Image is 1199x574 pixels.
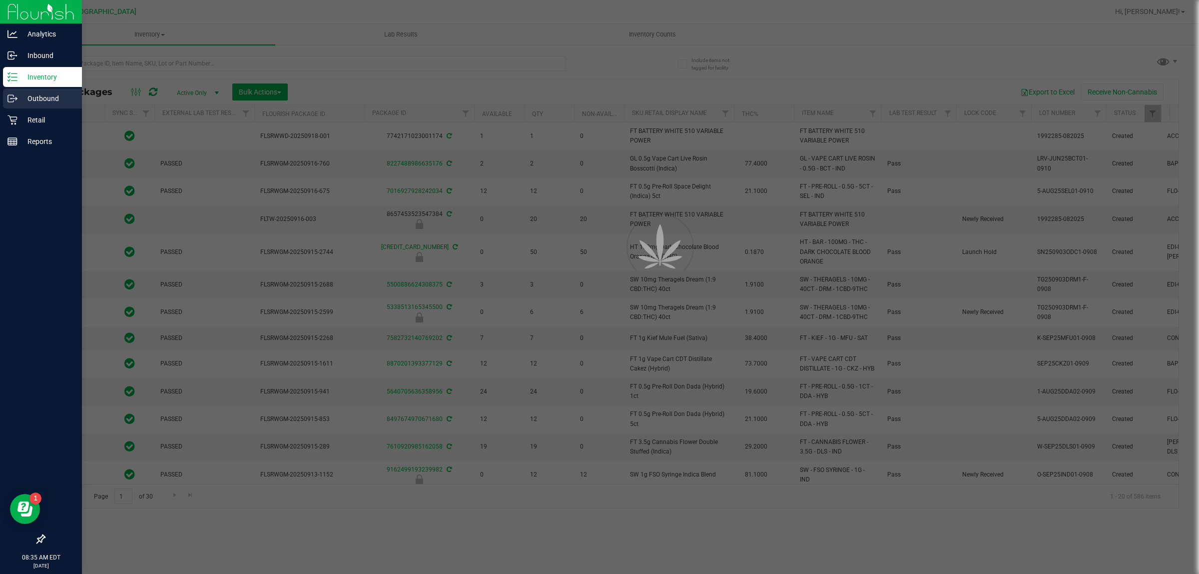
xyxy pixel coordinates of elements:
[10,494,40,524] iframe: Resource center
[7,29,17,39] inline-svg: Analytics
[17,49,77,61] p: Inbound
[17,28,77,40] p: Analytics
[17,92,77,104] p: Outbound
[7,72,17,82] inline-svg: Inventory
[4,562,77,569] p: [DATE]
[7,50,17,60] inline-svg: Inbound
[29,492,41,504] iframe: Resource center unread badge
[7,93,17,103] inline-svg: Outbound
[7,115,17,125] inline-svg: Retail
[17,114,77,126] p: Retail
[17,71,77,83] p: Inventory
[4,553,77,562] p: 08:35 AM EDT
[17,135,77,147] p: Reports
[7,136,17,146] inline-svg: Reports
